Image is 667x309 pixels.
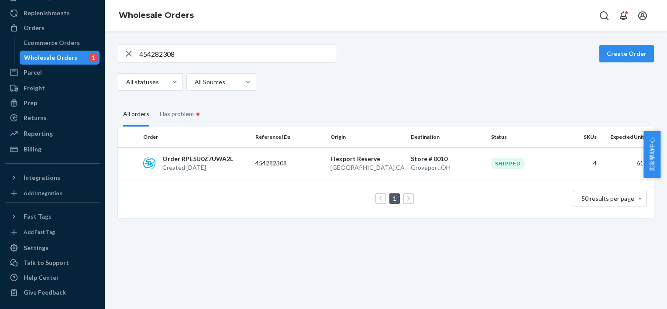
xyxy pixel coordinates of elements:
button: 卖家帮助中心 [643,131,660,178]
td: 4 [563,148,600,179]
img: sps-commerce logo [143,157,155,169]
a: Parcel [5,65,100,79]
div: Reporting [24,129,53,138]
a: Wholesale Orders [119,10,194,20]
th: Status [488,127,563,148]
div: Ecommerce Orders [24,38,80,47]
a: Page 1 is your current page [391,195,398,202]
a: Prep [5,96,100,110]
a: Billing [5,142,100,156]
a: Replenishments [5,6,100,20]
a: Settings [5,241,100,255]
div: Give Feedback [24,288,66,297]
div: 1 [90,53,97,62]
input: All statuses [125,78,126,86]
div: Help Center [24,273,59,282]
p: Groveport , OH [411,163,484,172]
div: Freight [24,84,45,93]
input: Search orders [139,45,336,62]
a: Add Integration [5,188,100,199]
div: Shipped [491,158,525,169]
p: [GEOGRAPHIC_DATA] , CA [330,163,404,172]
div: Returns [24,113,47,122]
button: Open Search Box [595,7,613,24]
div: Add Integration [24,189,62,197]
span: 50 results per page [581,195,634,202]
a: Wholesale Orders1 [20,51,100,65]
button: Give Feedback [5,285,100,299]
a: Orders [5,21,100,35]
p: 454282308 [255,159,323,168]
div: Orders [24,24,45,32]
p: Order RPE5U0Z7UWA2L [162,154,233,163]
a: Help Center [5,271,100,285]
div: Wholesale Orders [24,53,77,62]
button: Open account menu [634,7,651,24]
a: Reporting [5,127,100,141]
th: Order [140,127,252,148]
div: Integrations [24,173,60,182]
a: Returns [5,111,100,125]
div: All orders [123,103,149,127]
div: Fast Tags [24,212,52,221]
div: Prep [24,99,37,107]
button: Open notifications [615,7,632,24]
th: Reference IDs [252,127,327,148]
a: Add Fast Tag [5,227,100,237]
p: Created [DATE] [162,163,233,172]
ol: breadcrumbs [112,3,201,28]
div: Has problem [160,101,202,127]
div: Settings [24,244,48,252]
div: Talk to Support [24,258,69,267]
a: Talk to Support [5,256,100,270]
th: SKUs [563,127,600,148]
div: Parcel [24,68,42,77]
a: Ecommerce Orders [20,36,100,50]
div: Billing [24,145,41,154]
button: Integrations [5,171,100,185]
th: Expected Units [600,127,654,148]
button: Fast Tags [5,209,100,223]
p: Flexport Reserve [330,154,404,163]
div: Replenishments [24,9,70,17]
div: • [194,108,202,120]
p: Store # 0010 [411,154,484,163]
button: Create Order [599,45,654,62]
th: Destination [407,127,488,148]
th: Origin [327,127,407,148]
a: Freight [5,81,100,95]
input: All Sources [194,78,195,86]
td: 612 [600,148,654,179]
div: Add Fast Tag [24,228,55,236]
